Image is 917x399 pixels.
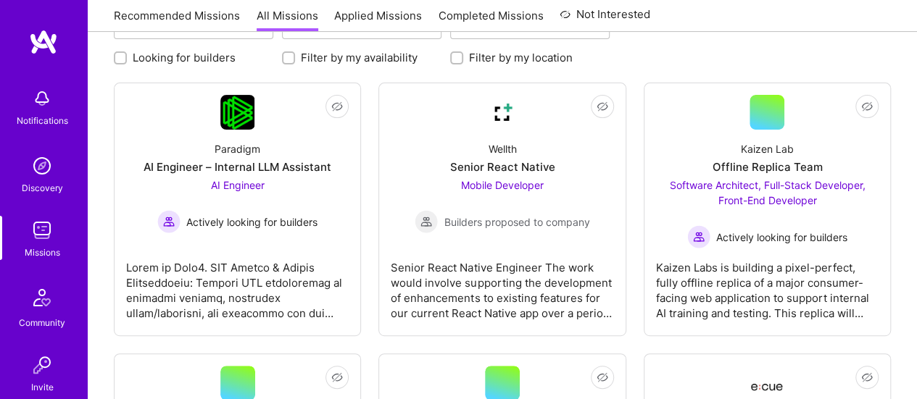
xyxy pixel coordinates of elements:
[861,101,873,112] i: icon EyeClosed
[439,8,544,32] a: Completed Missions
[669,179,865,206] span: Software Architect, Full-Stack Developer, Front-End Developer
[656,248,879,321] div: Kaizen Labs is building a pixel-perfect, fully offline replica of a major consumer-facing web app...
[17,113,68,128] div: Notifications
[28,216,57,245] img: teamwork
[220,95,254,130] img: Company Logo
[157,210,181,233] img: Actively looking for builders
[25,245,60,260] div: Missions
[687,225,710,248] img: Actively looking for builders
[331,101,343,112] i: icon EyeClosed
[712,159,822,175] div: Offline Replica Team
[750,370,784,396] img: Company Logo
[656,95,879,324] a: Kaizen LabOffline Replica TeamSoftware Architect, Full-Stack Developer, Front-End Developer Activ...
[449,159,555,175] div: Senior React Native
[22,180,63,196] div: Discovery
[215,141,260,156] div: Paradigm
[461,179,544,191] span: Mobile Developer
[331,371,343,383] i: icon EyeClosed
[415,210,438,233] img: Builders proposed to company
[186,214,318,230] span: Actively looking for builders
[28,84,57,113] img: bell
[301,50,418,65] label: Filter by my availability
[114,8,240,32] a: Recommended Missions
[741,141,794,156] div: Kaizen Lab
[211,179,265,191] span: AI Engineer
[126,248,349,321] div: Lorem ip Dolo4. SIT Ametco & Adipis Elitseddoeiu: Tempori UTL etdoloremag al enimadmi veniamq, no...
[597,371,608,383] i: icon EyeClosed
[31,379,54,395] div: Invite
[334,8,422,32] a: Applied Missions
[126,95,349,324] a: Company LogoParadigmAI Engineer – Internal LLM AssistantAI Engineer Actively looking for builders...
[29,29,58,55] img: logo
[19,315,65,330] div: Community
[257,8,318,32] a: All Missions
[28,350,57,379] img: Invite
[485,95,520,130] img: Company Logo
[133,50,236,65] label: Looking for builders
[25,280,59,315] img: Community
[391,95,613,324] a: Company LogoWellthSenior React NativeMobile Developer Builders proposed to companyBuilders propos...
[488,141,516,156] div: Wellth
[28,151,57,180] img: discovery
[144,159,331,175] div: AI Engineer – Internal LLM Assistant
[716,230,847,245] span: Actively looking for builders
[597,101,608,112] i: icon EyeClosed
[444,214,589,230] span: Builders proposed to company
[861,371,873,383] i: icon EyeClosed
[560,6,650,32] a: Not Interested
[391,248,613,321] div: Senior React Native Engineer The work would involve supporting the development of enhancements to...
[469,50,573,65] label: Filter by my location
